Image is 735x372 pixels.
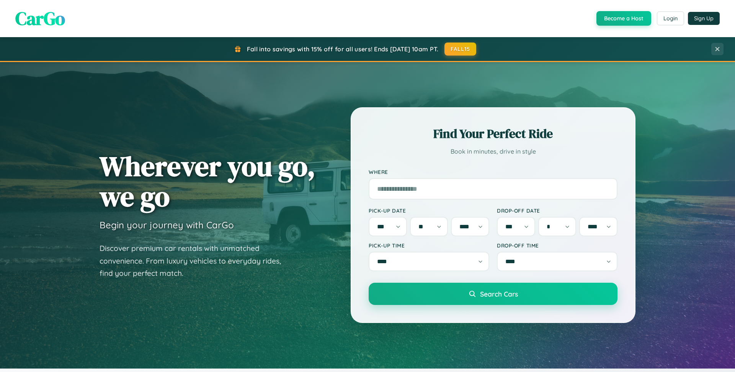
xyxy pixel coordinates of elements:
[15,6,65,31] span: CarGo
[596,11,651,26] button: Become a Host
[247,45,439,53] span: Fall into savings with 15% off for all users! Ends [DATE] 10am PT.
[369,283,617,305] button: Search Cars
[497,242,617,249] label: Drop-off Time
[444,43,477,56] button: FALL15
[657,11,684,25] button: Login
[369,207,489,214] label: Pick-up Date
[369,169,617,175] label: Where
[100,219,234,231] h3: Begin your journey with CarGo
[100,242,291,280] p: Discover premium car rentals with unmatched convenience. From luxury vehicles to everyday rides, ...
[369,125,617,142] h2: Find Your Perfect Ride
[497,207,617,214] label: Drop-off Date
[688,12,720,25] button: Sign Up
[369,242,489,249] label: Pick-up Time
[100,151,315,211] h1: Wherever you go, we go
[480,290,518,298] span: Search Cars
[369,146,617,157] p: Book in minutes, drive in style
